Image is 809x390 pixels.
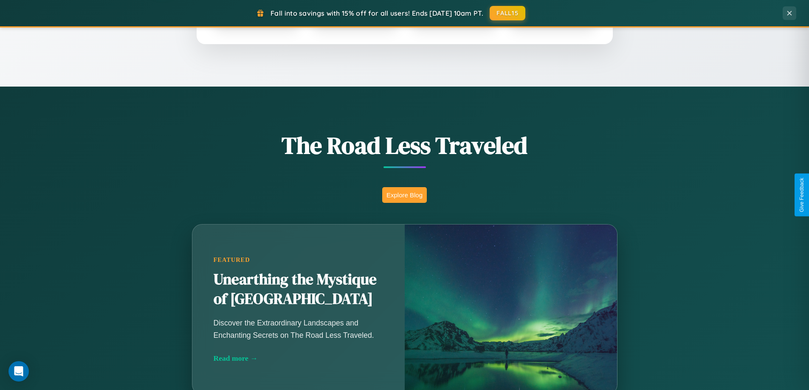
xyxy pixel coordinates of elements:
h1: The Road Less Traveled [150,129,660,162]
h2: Unearthing the Mystique of [GEOGRAPHIC_DATA] [214,270,383,309]
div: Open Intercom Messenger [8,361,29,382]
button: FALL15 [490,6,525,20]
button: Explore Blog [382,187,427,203]
div: Read more → [214,354,383,363]
div: Featured [214,256,383,264]
div: Give Feedback [799,178,805,212]
p: Discover the Extraordinary Landscapes and Enchanting Secrets on The Road Less Traveled. [214,317,383,341]
span: Fall into savings with 15% off for all users! Ends [DATE] 10am PT. [271,9,483,17]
